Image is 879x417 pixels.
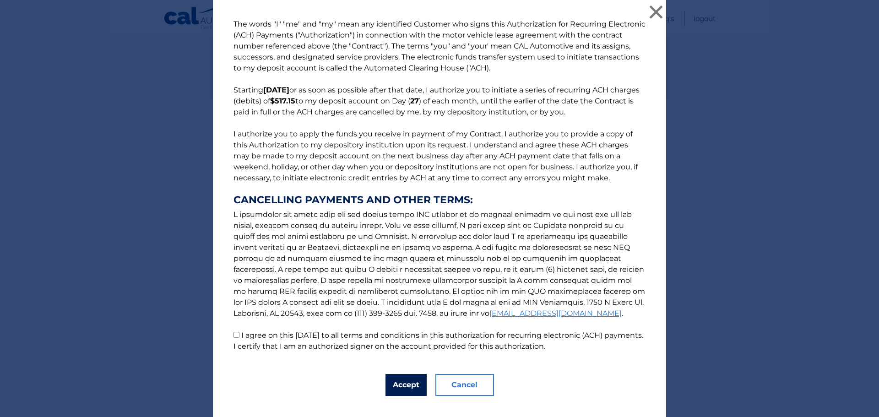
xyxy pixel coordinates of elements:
[489,309,622,318] a: [EMAIL_ADDRESS][DOMAIN_NAME]
[233,195,646,206] strong: CANCELLING PAYMENTS AND OTHER TERMS:
[410,97,419,105] b: 27
[385,374,427,396] button: Accept
[224,19,655,352] p: The words "I" "me" and "my" mean any identified Customer who signs this Authorization for Recurri...
[233,331,643,351] label: I agree on this [DATE] to all terms and conditions in this authorization for recurring electronic...
[270,97,295,105] b: $517.15
[263,86,289,94] b: [DATE]
[647,3,665,21] button: ×
[435,374,494,396] button: Cancel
